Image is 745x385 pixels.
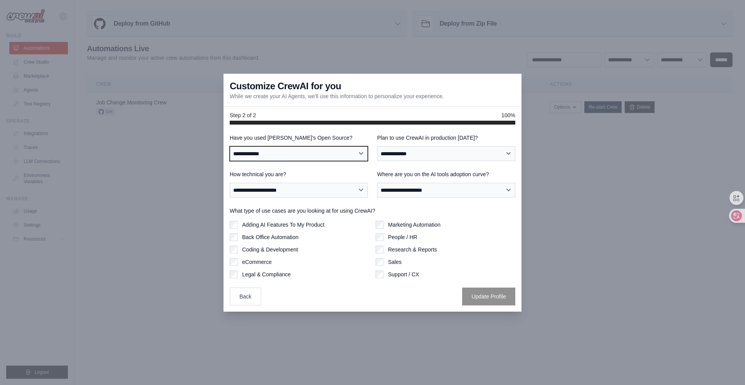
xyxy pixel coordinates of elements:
[388,221,440,229] label: Marketing Automation
[230,111,256,119] span: Step 2 of 2
[706,348,745,385] iframe: Chat Widget
[230,288,261,305] button: Back
[230,80,341,92] h3: Customize CrewAI for you
[242,246,298,253] label: Coding & Development
[388,246,437,253] label: Research & Reports
[377,134,515,142] label: Plan to use CrewAI in production [DATE]?
[242,271,291,278] label: Legal & Compliance
[230,134,368,142] label: Have you used [PERSON_NAME]'s Open Source?
[377,170,515,178] label: Where are you on the AI tools adoption curve?
[230,207,515,215] label: What type of use cases are you looking at for using CrewAI?
[388,271,419,278] label: Support / CX
[388,233,417,241] label: People / HR
[242,233,298,241] label: Back Office Automation
[501,111,515,119] span: 100%
[462,288,515,305] button: Update Profile
[706,348,745,385] div: 聊天小组件
[230,170,368,178] label: How technical you are?
[388,258,402,266] label: Sales
[242,221,324,229] label: Adding AI Features To My Product
[230,92,444,100] p: While we create your AI Agents, we'll use this information to personalize your experience.
[242,258,272,266] label: eCommerce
